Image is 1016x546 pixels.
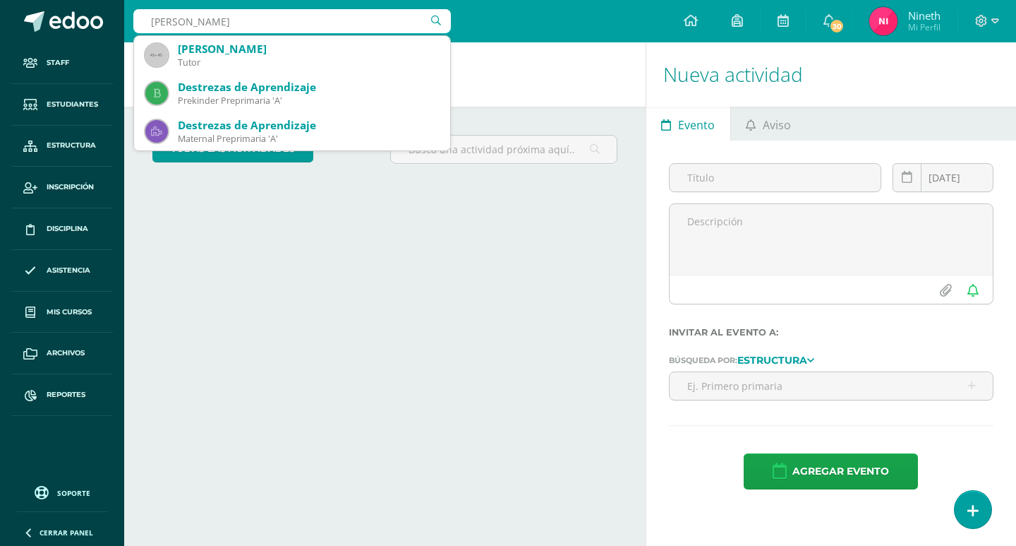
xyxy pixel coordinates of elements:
span: Estructura [47,140,96,151]
span: Archivos [47,348,85,359]
a: Asistencia [11,250,113,292]
div: Tutor [178,57,439,69]
span: Disciplina [47,223,88,235]
a: Staff [11,42,113,84]
span: Nineth [908,8,941,23]
a: Estructura [737,355,814,364]
span: Mis cursos [47,307,92,318]
a: Inscripción [11,167,113,208]
a: Mis cursos [11,292,113,333]
label: Invitar al evento a: [669,327,993,338]
span: Evento [678,108,715,142]
div: Prekinder Preprimaria 'A' [178,95,439,107]
button: Agregar evento [744,453,918,489]
img: 8ed068964868c7526d8028755c0074ec.png [869,7,897,35]
a: Evento [646,107,730,141]
h1: Nueva actividad [663,42,999,107]
div: [PERSON_NAME] [178,42,439,57]
input: Busca una actividad próxima aquí... [391,136,616,163]
a: Reportes [11,374,113,416]
strong: Estructura [737,354,807,367]
div: Destrezas de Aprendizaje [178,80,439,95]
input: Título [670,164,881,191]
span: Asistencia [47,265,90,276]
a: Archivos [11,333,113,374]
span: Cerrar panel [40,528,93,538]
input: Busca un usuario... [133,9,451,33]
div: Maternal Preprimaria 'A' [178,133,439,145]
img: 45x45 [145,44,168,66]
span: Inscripción [47,182,94,193]
a: Aviso [731,107,806,141]
a: Soporte [17,482,107,502]
span: Estudiantes [47,99,98,110]
a: Estructura [11,126,113,167]
span: Staff [47,57,69,69]
input: Ej. Primero primaria [670,372,993,400]
span: 30 [829,18,845,34]
span: Mi Perfil [908,21,941,33]
span: Búsqueda por: [669,355,737,365]
a: Disciplina [11,208,113,250]
a: Estudiantes [11,84,113,126]
span: Reportes [47,389,85,400]
div: Destrezas de Aprendizaje [178,118,439,133]
input: Fecha de entrega [893,164,993,191]
span: Agregar evento [792,454,889,489]
span: Soporte [57,488,90,498]
span: Aviso [763,108,791,142]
